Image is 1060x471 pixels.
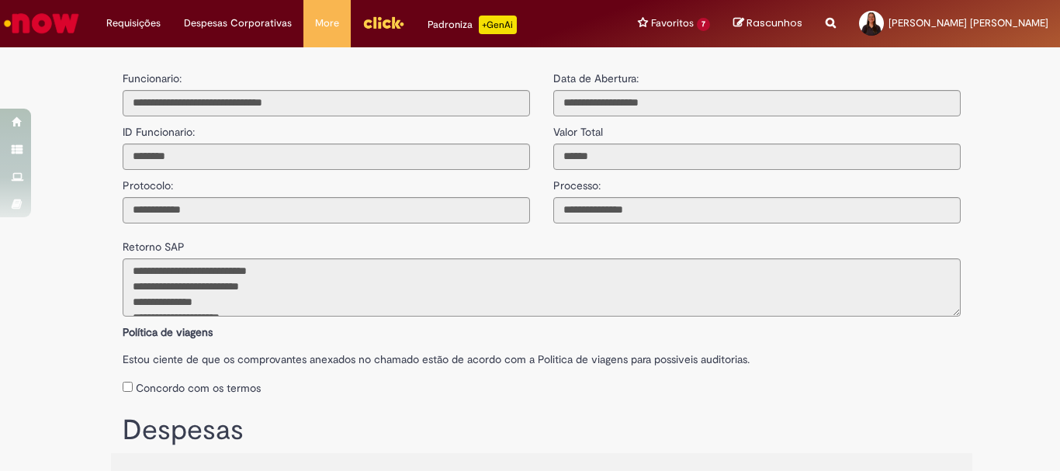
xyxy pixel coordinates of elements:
[697,18,710,31] span: 7
[123,71,182,86] label: Funcionario:
[2,8,81,39] img: ServiceNow
[733,16,802,31] a: Rascunhos
[123,170,173,193] label: Protocolo:
[123,344,961,367] label: Estou ciente de que os comprovantes anexados no chamado estão de acordo com a Politica de viagens...
[184,16,292,31] span: Despesas Corporativas
[123,116,195,140] label: ID Funcionario:
[553,116,603,140] label: Valor Total
[123,325,213,339] b: Política de viagens
[479,16,517,34] p: +GenAi
[106,16,161,31] span: Requisições
[553,71,639,86] label: Data de Abertura:
[428,16,517,34] div: Padroniza
[315,16,339,31] span: More
[123,415,961,446] h1: Despesas
[362,11,404,34] img: click_logo_yellow_360x200.png
[123,231,185,255] label: Retorno SAP
[136,380,261,396] label: Concordo com os termos
[553,170,601,193] label: Processo:
[651,16,694,31] span: Favoritos
[889,16,1048,29] span: [PERSON_NAME] [PERSON_NAME]
[747,16,802,30] span: Rascunhos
